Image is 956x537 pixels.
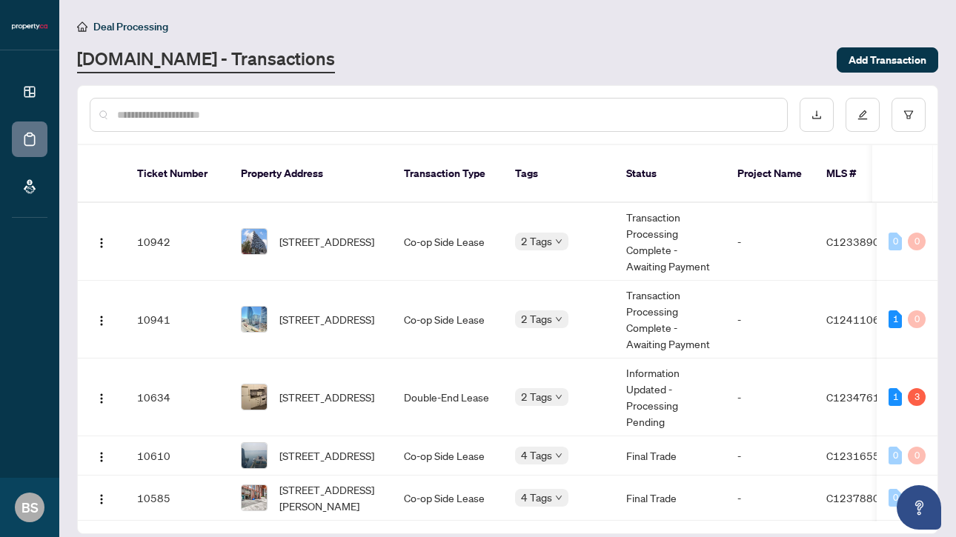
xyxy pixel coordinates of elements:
[242,485,267,510] img: thumbnail-img
[726,203,814,281] td: -
[555,316,562,323] span: down
[614,476,726,521] td: Final Trade
[229,145,392,203] th: Property Address
[726,145,814,203] th: Project Name
[908,388,926,406] div: 3
[614,358,726,436] td: Information Updated - Processing Pending
[614,281,726,358] td: Transaction Processing Complete - Awaiting Payment
[849,48,926,72] span: Add Transaction
[90,444,113,467] button: Logo
[908,447,926,464] div: 0
[392,358,503,436] td: Double-End Lease
[125,436,229,476] td: 10610
[279,311,374,327] span: [STREET_ADDRESS]
[826,235,886,248] span: C12338903
[392,436,503,476] td: Co-op Side Lease
[392,145,503,203] th: Transaction Type
[726,436,814,476] td: -
[77,21,87,32] span: home
[279,481,380,514] span: [STREET_ADDRESS][PERSON_NAME]
[279,447,374,464] span: [STREET_ADDRESS]
[96,451,107,463] img: Logo
[814,145,903,203] th: MLS #
[800,98,834,132] button: download
[279,389,374,405] span: [STREET_ADDRESS]
[90,230,113,253] button: Logo
[242,443,267,468] img: thumbnail-img
[21,497,39,518] span: BS
[90,486,113,510] button: Logo
[242,229,267,254] img: thumbnail-img
[903,110,914,120] span: filter
[555,452,562,459] span: down
[826,449,886,462] span: C12316558
[889,233,902,250] div: 0
[811,110,822,120] span: download
[521,388,552,405] span: 2 Tags
[726,358,814,436] td: -
[521,447,552,464] span: 4 Tags
[242,307,267,332] img: thumbnail-img
[96,315,107,327] img: Logo
[889,447,902,464] div: 0
[826,390,886,404] span: C12347618
[555,238,562,245] span: down
[125,476,229,521] td: 10585
[889,388,902,406] div: 1
[125,281,229,358] td: 10941
[614,145,726,203] th: Status
[555,494,562,501] span: down
[892,98,926,132] button: filter
[889,489,902,507] div: 0
[279,233,374,250] span: [STREET_ADDRESS]
[826,313,886,326] span: C12411060
[826,491,886,504] span: C12378807
[837,47,938,73] button: Add Transaction
[555,393,562,401] span: down
[726,476,814,521] td: -
[614,436,726,476] td: Final Trade
[96,393,107,404] img: Logo
[12,22,47,31] img: logo
[125,358,229,436] td: 10634
[521,489,552,506] span: 4 Tags
[96,493,107,505] img: Logo
[392,203,503,281] td: Co-op Side Lease
[889,310,902,328] div: 1
[614,203,726,281] td: Transaction Processing Complete - Awaiting Payment
[125,145,229,203] th: Ticket Number
[908,310,926,328] div: 0
[857,110,868,120] span: edit
[90,385,113,409] button: Logo
[392,476,503,521] td: Co-op Side Lease
[521,310,552,327] span: 2 Tags
[392,281,503,358] td: Co-op Side Lease
[242,384,267,410] img: thumbnail-img
[90,307,113,331] button: Logo
[93,20,168,33] span: Deal Processing
[897,485,941,530] button: Open asap
[503,145,614,203] th: Tags
[908,233,926,250] div: 0
[96,237,107,249] img: Logo
[726,281,814,358] td: -
[846,98,880,132] button: edit
[125,203,229,281] td: 10942
[521,233,552,250] span: 2 Tags
[77,47,335,73] a: [DOMAIN_NAME] - Transactions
